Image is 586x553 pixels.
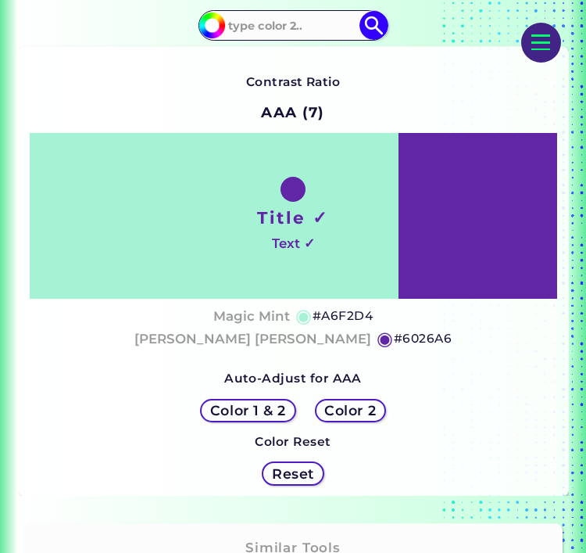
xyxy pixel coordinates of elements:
img: icon search [359,11,388,40]
h5: Reset [272,467,314,481]
h2: AAA (7) [254,95,331,130]
h4: Magic Mint [213,305,290,328]
h5: Color 2 [324,404,376,418]
strong: Color Reset [255,434,331,449]
h5: ◉ [295,307,313,325]
h5: #A6F2D4 [313,306,373,326]
input: type color 2.. [223,13,363,38]
strong: Auto-Adjust for AAA [224,371,362,386]
h1: Title ✓ [257,206,329,229]
h5: #6026A6 [394,329,452,349]
h5: Color 1 & 2 [210,404,286,418]
h4: [PERSON_NAME] [PERSON_NAME] [134,328,371,350]
h4: Text ✓ [272,232,315,255]
strong: Contrast Ratio [246,74,341,89]
h5: ◉ [377,329,394,348]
